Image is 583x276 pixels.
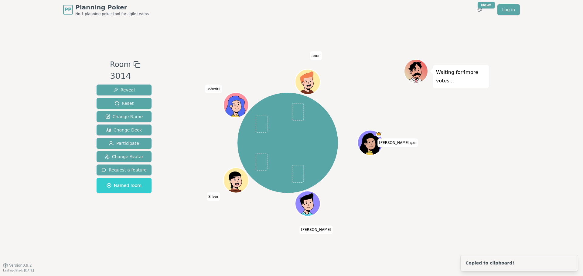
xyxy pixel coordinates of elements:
[478,2,495,8] div: New!
[63,3,149,16] a: PPPlanning PokerNo.1 planning poker tool for agile teams
[299,226,333,234] span: Click to change your name
[75,12,149,16] span: No.1 planning poker tool for agile teams
[3,263,32,268] button: Version0.9.2
[64,6,71,13] span: PP
[310,52,322,60] span: Click to change your name
[3,269,34,272] span: Last updated: [DATE]
[436,68,486,85] p: Waiting for 4 more votes...
[109,140,139,146] span: Participate
[97,125,152,135] button: Change Deck
[97,111,152,122] button: Change Name
[105,114,143,120] span: Change Name
[465,260,514,266] div: Copied to clipboard!
[97,165,152,175] button: Request a feature
[114,100,134,106] span: Reset
[97,151,152,162] button: Change Avatar
[97,85,152,95] button: Reveal
[207,192,220,201] span: Click to change your name
[376,131,382,137] span: Yasmin is the host
[409,142,417,145] span: (you)
[110,70,140,82] div: 3014
[101,167,147,173] span: Request a feature
[97,98,152,109] button: Reset
[107,182,141,188] span: Named room
[106,127,142,133] span: Change Deck
[75,3,149,12] span: Planning Poker
[97,178,152,193] button: Named room
[205,85,222,93] span: Click to change your name
[358,131,382,155] button: Click to change your avatar
[9,263,32,268] span: Version 0.9.2
[474,4,485,15] button: New!
[377,138,418,147] span: Click to change your name
[497,4,520,15] a: Log in
[113,87,135,93] span: Reveal
[97,138,152,149] button: Participate
[105,154,144,160] span: Change Avatar
[110,59,131,70] span: Room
